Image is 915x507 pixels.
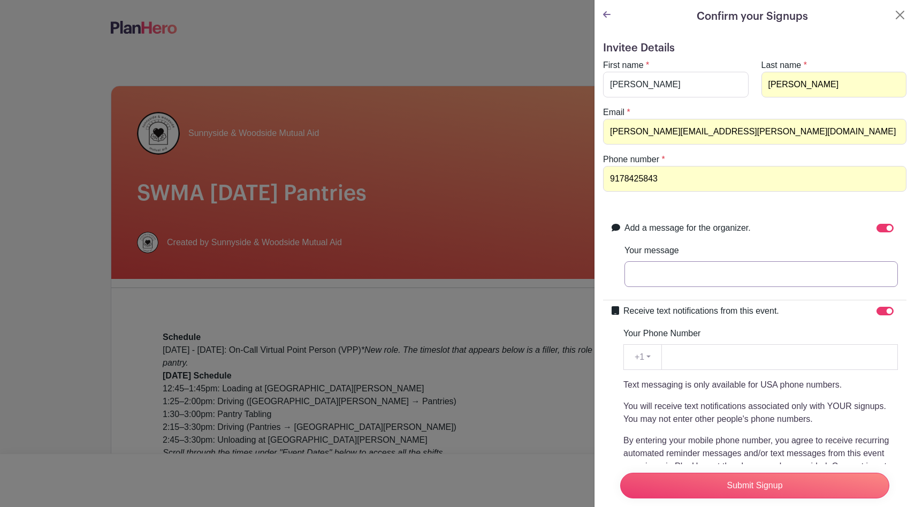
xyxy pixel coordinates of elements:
[623,400,898,426] p: You will receive text notifications associated only with YOUR signups. You may not enter other pe...
[623,344,662,370] button: +1
[620,473,889,498] input: Submit Signup
[624,244,679,257] label: Your message
[697,9,808,25] h5: Confirm your Signups
[603,106,624,119] label: Email
[603,42,906,55] h5: Invitee Details
[623,305,779,317] label: Receive text notifications from this event.
[623,327,700,340] label: Your Phone Number
[603,59,644,72] label: First name
[624,222,751,234] label: Add a message for the organizer.
[761,59,802,72] label: Last name
[603,153,659,166] label: Phone number
[623,379,898,391] p: Text messaging is only available for USA phone numbers.
[894,9,906,21] button: Close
